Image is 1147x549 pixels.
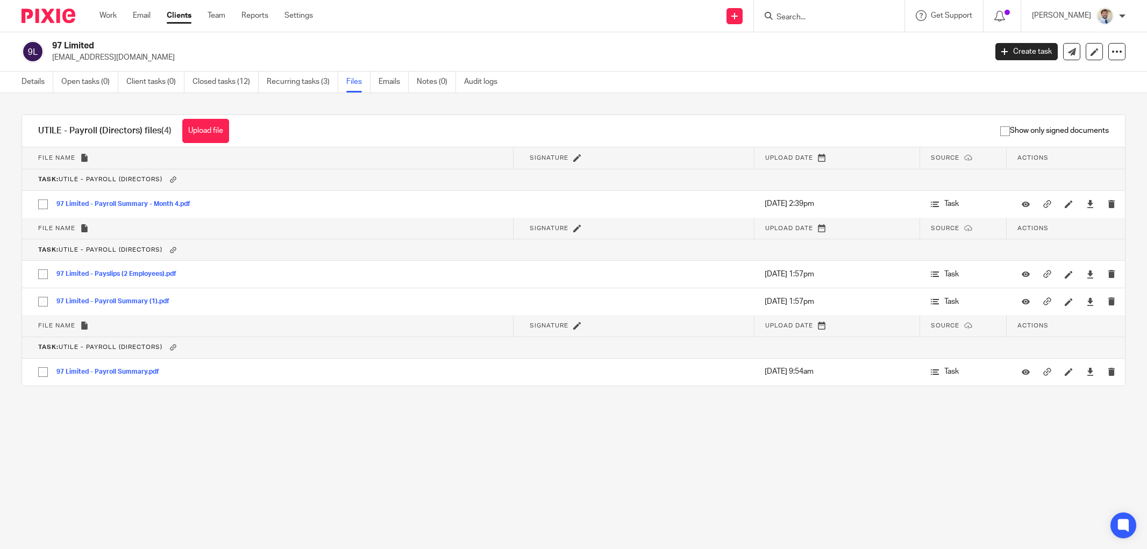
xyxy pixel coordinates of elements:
span: Signature [530,323,568,329]
span: Show only signed documents [1000,125,1109,136]
a: Notes (0) [417,72,456,92]
span: UTILE - Payroll (Directors) [38,247,162,253]
input: Select [33,291,53,312]
p: Task [931,366,996,377]
a: Details [22,72,53,92]
h1: UTILE - Payroll (Directors) files [38,125,172,137]
a: Work [99,10,117,21]
a: Team [208,10,225,21]
p: Task [931,198,996,209]
a: Download [1086,366,1094,377]
img: svg%3E [22,40,44,63]
a: Email [133,10,151,21]
a: Reports [241,10,268,21]
a: Closed tasks (12) [193,72,259,92]
span: Upload date [765,323,813,329]
a: Settings [284,10,313,21]
a: Recurring tasks (3) [267,72,338,92]
p: Task [931,269,996,280]
a: Client tasks (0) [126,72,184,92]
input: Select [33,264,53,284]
h2: 97 Limited [52,40,794,52]
span: Actions [1017,155,1049,161]
input: Select [33,194,53,215]
a: Download [1086,296,1094,307]
a: Clients [167,10,191,21]
span: Source [931,323,959,329]
img: Pixie [22,9,75,23]
a: Download [1086,198,1094,209]
span: Source [931,155,959,161]
span: Signature [530,155,568,161]
span: (4) [161,126,172,135]
span: File name [38,225,75,231]
p: [DATE] 2:39pm [765,198,909,209]
p: [EMAIL_ADDRESS][DOMAIN_NAME] [52,52,979,63]
span: File name [38,155,75,161]
span: Upload date [765,225,813,231]
span: UTILE - Payroll (Directors) [38,345,162,351]
a: Audit logs [464,72,505,92]
span: File name [38,323,75,329]
a: Files [346,72,371,92]
b: Task: [38,345,59,351]
a: Create task [995,43,1058,60]
img: 1693835698283.jfif [1096,8,1114,25]
input: Search [775,13,872,23]
span: Signature [530,225,568,231]
p: [PERSON_NAME] [1032,10,1091,21]
button: 97 Limited - Payroll Summary.pdf [56,368,167,376]
b: Task: [38,177,59,183]
span: Source [931,225,959,231]
a: Download [1086,269,1094,280]
button: Upload file [182,119,229,143]
span: Actions [1017,225,1049,231]
span: Get Support [931,12,972,19]
p: [DATE] 1:57pm [765,296,909,307]
p: [DATE] 9:54am [765,366,909,377]
p: Task [931,296,996,307]
b: Task: [38,247,59,253]
span: Upload date [765,155,813,161]
a: Emails [379,72,409,92]
button: 97 Limited - Payslips (2 Employees).pdf [56,270,184,278]
span: Actions [1017,323,1049,329]
input: Select [33,362,53,382]
a: Open tasks (0) [61,72,118,92]
button: 97 Limited - Payroll Summary - Month 4.pdf [56,201,198,208]
button: 97 Limited - Payroll Summary (1).pdf [56,298,177,305]
p: [DATE] 1:57pm [765,269,909,280]
span: UTILE - Payroll (Directors) [38,177,162,183]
